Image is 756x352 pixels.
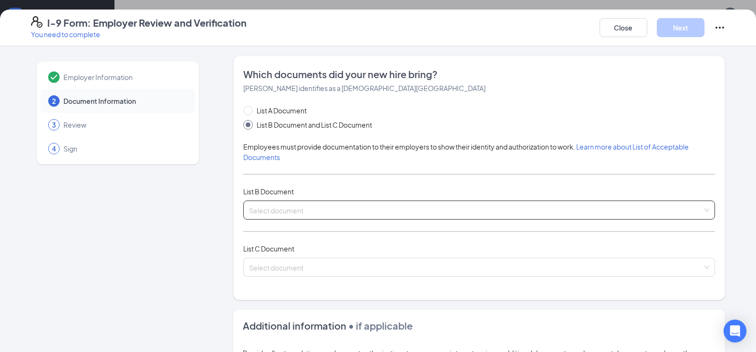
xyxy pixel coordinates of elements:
[724,320,746,342] div: Open Intercom Messenger
[31,16,42,28] svg: FormI9EVerifyIcon
[31,30,247,39] p: You need to complete
[243,187,294,196] span: List B Document
[243,68,715,81] span: Which documents did your new hire bring?
[657,18,704,37] button: Next
[243,320,346,332] span: Additional information
[63,120,186,130] span: Review
[63,72,186,82] span: Employer Information
[52,144,56,153] span: 4
[52,96,56,106] span: 2
[714,22,725,33] svg: Ellipses
[243,84,486,92] span: [PERSON_NAME] identifies as a [DEMOGRAPHIC_DATA][GEOGRAPHIC_DATA]
[243,244,294,253] span: List C Document
[253,105,311,116] span: List A Document
[63,144,186,153] span: Sign
[63,96,186,106] span: Document Information
[47,16,247,30] h4: I-9 Form: Employer Review and Verification
[346,320,413,332] span: • if applicable
[600,18,647,37] button: Close
[52,120,56,130] span: 3
[48,71,60,83] svg: Checkmark
[243,142,689,161] span: Employees must provide documentation to their employers to show their identity and authorization ...
[253,120,376,130] span: List B Document and List C Document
